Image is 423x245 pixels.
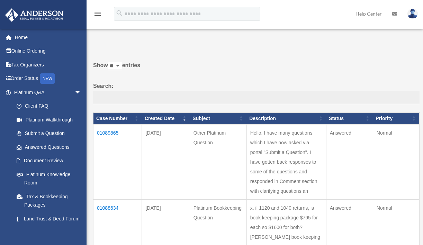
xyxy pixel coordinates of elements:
[5,44,92,58] a: Online Ordering
[93,81,420,104] label: Search:
[5,85,88,99] a: Platinum Q&Aarrow_drop_down
[142,124,190,199] td: [DATE]
[190,124,246,199] td: Other Platinum Question
[190,112,246,124] th: Subject: activate to sort column ascending
[5,72,92,86] a: Order StatusNEW
[326,124,373,199] td: Answered
[93,124,142,199] td: 01089865
[10,113,88,127] a: Platinum Walkthrough
[108,62,122,70] select: Showentries
[142,112,190,124] th: Created Date: activate to sort column ascending
[93,10,102,18] i: menu
[10,99,88,113] a: Client FAQ
[10,127,88,140] a: Submit a Question
[246,124,326,199] td: Hello, I have many questions which I have now asked via portal "Submit a Question". I have gotten...
[373,124,419,199] td: Normal
[40,73,55,84] div: NEW
[326,112,373,124] th: Status: activate to sort column ascending
[10,212,88,226] a: Land Trust & Deed Forum
[93,91,420,104] input: Search:
[74,85,88,100] span: arrow_drop_down
[10,154,88,168] a: Document Review
[93,112,142,124] th: Case Number: activate to sort column ascending
[407,9,418,19] img: User Pic
[246,112,326,124] th: Description: activate to sort column ascending
[5,58,92,72] a: Tax Organizers
[3,8,66,22] img: Anderson Advisors Platinum Portal
[373,112,419,124] th: Priority: activate to sort column ascending
[10,167,88,190] a: Platinum Knowledge Room
[10,190,88,212] a: Tax & Bookkeeping Packages
[10,140,85,154] a: Answered Questions
[116,9,123,17] i: search
[93,12,102,18] a: menu
[5,30,92,44] a: Home
[93,61,420,77] label: Show entries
